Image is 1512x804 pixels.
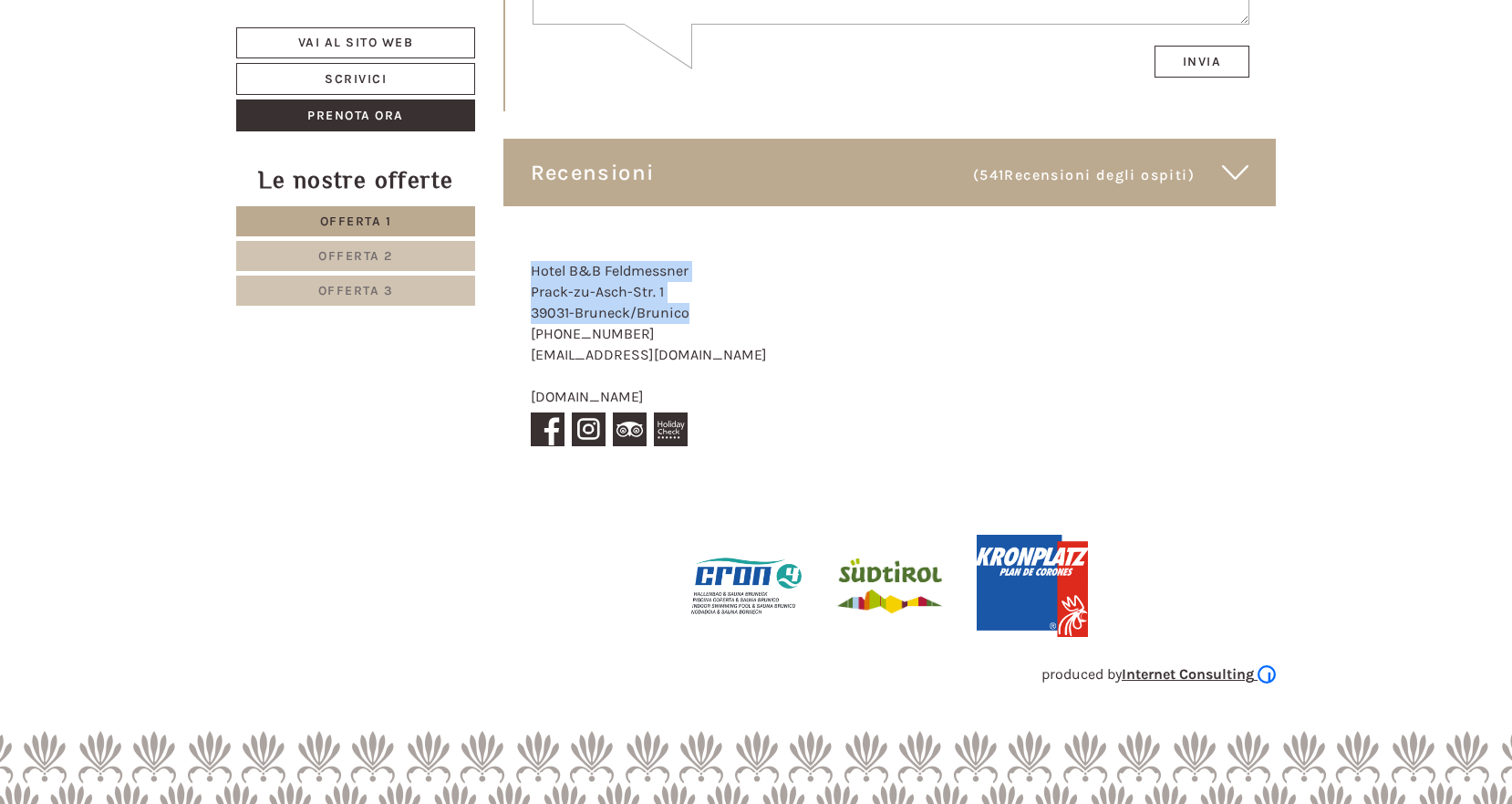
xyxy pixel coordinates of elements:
span: Prack-zu-Asch-Str. 1 [531,283,664,300]
div: Recensioni [503,139,1277,206]
a: Vai al sito web [236,27,475,58]
a: Scrivici [236,63,475,95]
div: Le nostre offerte [236,163,475,197]
a: Internet Consulting [1122,665,1276,683]
small: (541 ) [973,166,1195,183]
span: Bruneck/Brunico [575,304,689,321]
div: - [503,234,825,480]
img: Logo Internet Consulting [1258,665,1276,684]
a: [PHONE_NUMBER] [531,325,655,342]
div: Buon giorno, come possiamo aiutarla? [14,49,295,105]
div: Hotel B&B Feldmessner [27,53,286,68]
a: [DOMAIN_NAME] [531,388,644,405]
div: produced by [236,664,1276,685]
span: Recensioni degli ospiti [1004,166,1187,183]
span: Offerta 1 [320,214,392,229]
span: Offerta 2 [318,248,393,264]
div: [DATE] [326,14,390,45]
span: 39031 [531,304,569,321]
small: 18:23 [27,89,286,101]
span: Hotel B&B Feldmessner [531,262,689,279]
b: Internet Consulting [1122,665,1254,683]
span: Offerta 3 [318,283,394,298]
a: Prenota ora [236,99,475,131]
a: [EMAIL_ADDRESS][DOMAIN_NAME] [531,346,767,363]
button: Invia [622,481,718,513]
